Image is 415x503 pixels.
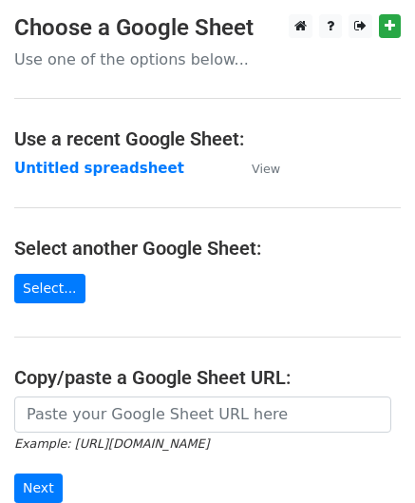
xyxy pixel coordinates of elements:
h4: Copy/paste a Google Sheet URL: [14,366,401,389]
input: Next [14,474,63,503]
p: Use one of the options below... [14,49,401,69]
a: View [233,160,280,177]
a: Select... [14,274,85,303]
small: Example: [URL][DOMAIN_NAME] [14,436,209,451]
input: Paste your Google Sheet URL here [14,397,391,433]
small: View [252,162,280,176]
a: Untitled spreadsheet [14,160,184,177]
h4: Use a recent Google Sheet: [14,127,401,150]
h3: Choose a Google Sheet [14,14,401,42]
h4: Select another Google Sheet: [14,237,401,260]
